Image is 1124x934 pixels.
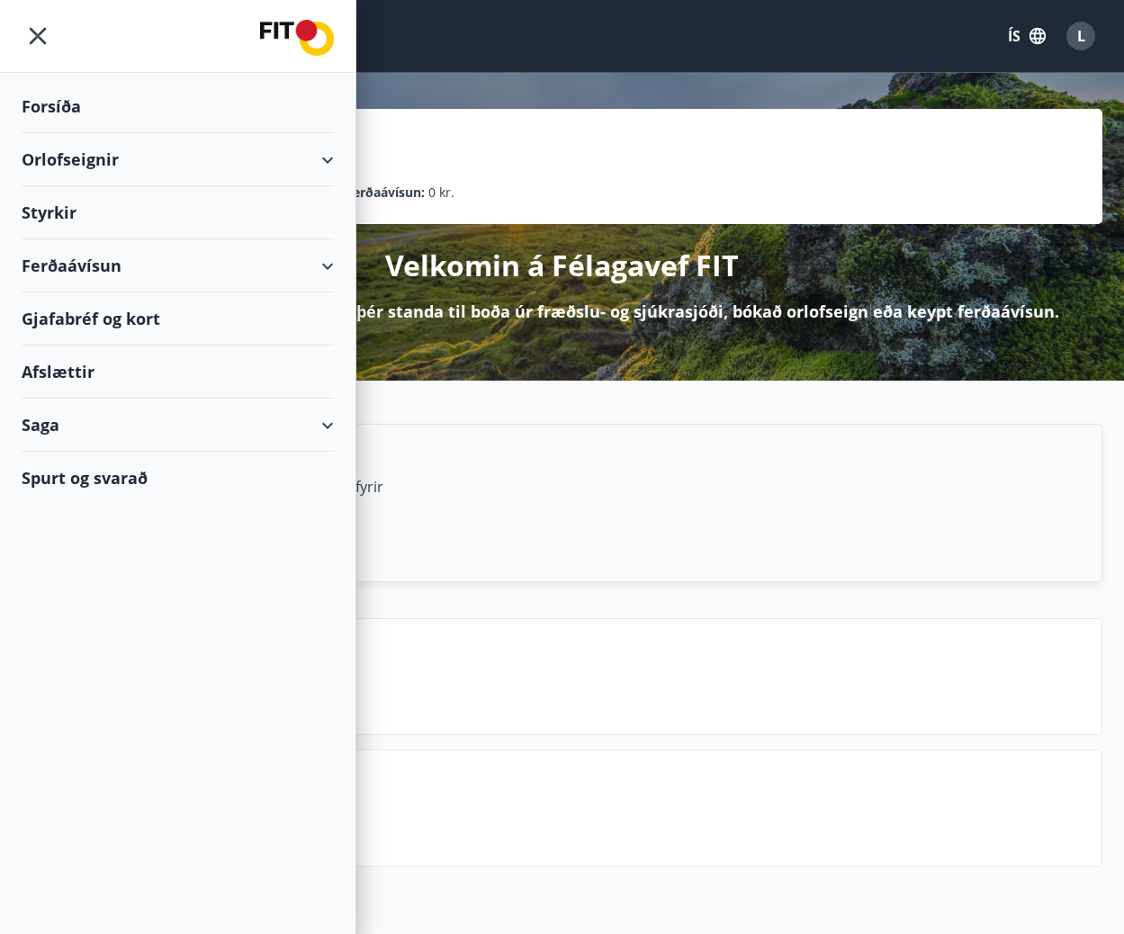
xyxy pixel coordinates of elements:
[1059,14,1102,58] button: L
[998,20,1056,52] button: ÍS
[22,133,334,186] div: Orlofseignir
[22,452,334,504] div: Spurt og svarað
[22,186,334,239] div: Styrkir
[22,292,334,346] div: Gjafabréf og kort
[66,300,1059,323] p: Hér getur þú sótt um þá styrki sem þér standa til boða úr fræðslu- og sjúkrasjóði, bókað orlofsei...
[260,20,334,56] img: union_logo
[22,239,334,292] div: Ferðaávísun
[385,246,739,285] p: Velkomin á Félagavef FIT
[22,20,54,52] button: menu
[22,80,334,133] div: Forsíða
[22,399,334,452] div: Saga
[346,183,425,202] p: Ferðaávísun :
[154,795,1087,826] p: Spurt og svarað
[1077,26,1085,46] span: L
[22,346,334,399] div: Afslættir
[154,664,1087,695] p: Næstu helgi
[428,183,454,202] span: 0 kr.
